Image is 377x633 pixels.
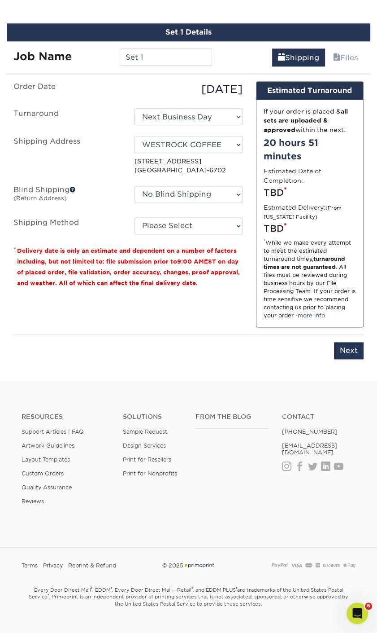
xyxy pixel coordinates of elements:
div: Set 1 Details [7,23,370,41]
div: Estimated Turnaround [256,82,363,100]
iframe: Intercom live chat [347,602,368,624]
a: [PHONE_NUMBER] [282,428,338,435]
h4: From the Blog [195,413,269,421]
img: Primoprint [183,562,215,568]
a: Custom Orders [22,470,64,476]
small: Every Door Direct Mail , EDDM , Every Door Direct Mail – Retail , and EDDM PLUS are trademarks of... [7,583,370,629]
label: Shipping Method [7,217,128,234]
sup: ® [236,586,237,590]
strong: turnaround times are not guaranteed [264,255,345,270]
h4: Resources [22,413,109,421]
label: Shipping Address [7,136,128,175]
a: Support Articles | FAQ [22,428,84,435]
a: Terms [22,558,38,572]
small: Delivery date is only an estimate and dependent on a number of factors including, but not limited... [17,247,240,286]
div: TBD [264,186,356,199]
a: Reprint & Refund [68,558,116,572]
label: Turnaround [7,108,128,125]
div: TBD [264,222,356,235]
small: (From [US_STATE] Facility) [264,205,342,220]
a: more info [298,312,325,319]
a: Reviews [22,497,44,504]
a: Print for Resellers [123,456,171,462]
a: Layout Templates [22,456,70,462]
label: Order Date [7,81,128,97]
p: [STREET_ADDRESS] [GEOGRAPHIC_DATA]-6702 [134,157,242,175]
div: While we make every attempt to meet the estimated turnaround times; . All files must be reviewed ... [264,239,356,320]
a: Files [327,48,364,66]
div: [DATE] [128,81,249,97]
a: Quality Assurance [22,484,72,490]
input: Next [334,342,364,359]
label: Estimated Delivery: [264,203,356,221]
span: 6 [365,602,372,610]
input: Enter a job name [120,48,212,66]
a: Shipping [272,48,325,66]
a: Privacy [43,558,63,572]
div: © 2025 [130,558,246,572]
span: shipping [278,53,285,62]
a: Contact [282,413,355,421]
strong: Job Name [13,50,72,63]
sup: ® [191,586,193,590]
span: 9:00 AM [177,258,204,265]
a: [EMAIL_ADDRESS][DOMAIN_NAME] [282,442,338,455]
sup: ® [91,586,92,590]
label: Blind Shipping [7,186,128,207]
a: Design Services [123,442,166,448]
strong: all sets are uploaded & approved [264,108,348,133]
sup: ® [48,593,49,597]
a: Print for Nonprofits [123,470,177,476]
small: (Return Address) [13,195,67,202]
sup: ® [111,586,112,590]
div: If your order is placed & within the next: [264,107,356,134]
label: Estimated Date of Completion: [264,167,356,185]
h4: Solutions [123,413,182,421]
span: files [333,53,340,62]
a: Sample Request [123,428,167,435]
a: Artwork Guidelines [22,442,74,448]
div: 20 hours 51 minutes [264,136,356,163]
